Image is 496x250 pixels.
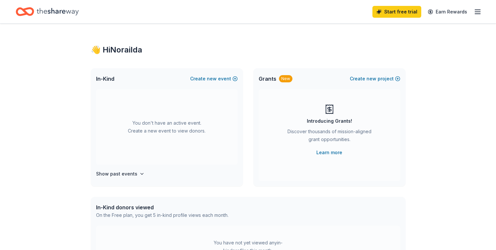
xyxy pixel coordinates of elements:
div: New [279,75,292,82]
div: You don't have an active event. Create a new event to view donors. [96,89,238,165]
div: In-Kind donors viewed [96,203,228,211]
div: Introducing Grants! [307,117,352,125]
div: 👋 Hi Norailda [91,45,406,55]
span: new [367,75,376,83]
a: Learn more [316,149,342,156]
span: Grants [259,75,276,83]
button: Show past events [96,170,145,178]
a: Earn Rewards [424,6,471,18]
button: Createnewproject [350,75,400,83]
div: Discover thousands of mission-aligned grant opportunities. [285,128,374,146]
div: On the Free plan, you get 5 in-kind profile views each month. [96,211,228,219]
span: In-Kind [96,75,114,83]
h4: Show past events [96,170,137,178]
span: new [207,75,217,83]
button: Createnewevent [190,75,238,83]
a: Start free trial [372,6,421,18]
a: Home [16,4,79,19]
